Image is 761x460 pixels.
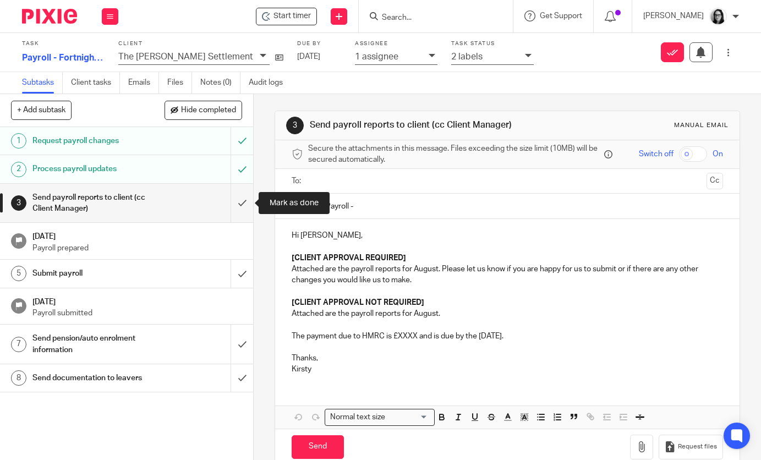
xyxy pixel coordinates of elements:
span: Secure the attachments in this message. Files exceeding the size limit (10MB) will be secured aut... [308,143,601,166]
div: The Glen Settlement - Payroll - Fortnightly - Client makes payments [256,8,317,25]
p: Kirsty [292,364,722,375]
p: 1 assignee [355,52,398,62]
h1: [DATE] [32,228,242,242]
button: + Add subtask [11,101,72,119]
p: Thanks, [292,353,722,364]
button: Cc [707,173,723,189]
a: Emails [128,72,159,94]
p: Payroll prepared [32,243,242,254]
span: [DATE] [297,53,320,61]
p: 2 labels [451,52,483,62]
label: Client [118,40,283,47]
div: Search for option [325,409,435,426]
a: Subtasks [22,72,63,94]
span: Request files [678,442,717,451]
span: Switch off [639,149,674,160]
h1: Send documentation to leavers [32,370,157,386]
img: Profile%20photo.jpeg [709,8,727,25]
span: Hide completed [181,106,236,115]
button: Hide completed [165,101,242,119]
label: Due by [297,40,341,47]
p: Attached are the payroll reports for August. [292,308,722,319]
span: Get Support [540,12,582,20]
p: Payroll submitted [32,308,242,319]
h1: Submit payroll [32,265,157,282]
h1: Send payroll reports to client (cc Client Manager) [310,119,531,131]
a: Client tasks [71,72,120,94]
div: 8 [11,370,26,386]
a: Files [167,72,192,94]
label: Task status [451,40,534,47]
p: Hi [PERSON_NAME], [292,230,722,241]
span: Start timer [273,10,311,22]
a: Audit logs [249,72,291,94]
div: 2 [11,162,26,177]
div: Manual email [674,121,729,130]
a: Notes (0) [200,72,240,94]
div: 5 [11,266,26,281]
label: Subject: [292,201,320,212]
input: Search for option [388,412,428,423]
span: On [713,149,723,160]
div: 3 [11,195,26,211]
h1: [DATE] [32,294,242,308]
img: Pixie [22,9,77,24]
div: 7 [11,337,26,352]
p: Attached are the payroll reports for August. Please let us know if you are happy for us to submit... [292,264,722,286]
h1: Request payroll changes [32,133,157,149]
label: Assignee [355,40,437,47]
strong: [CLIENT APPROVAL REQUIRED] [292,254,406,262]
h1: Send pension/auto enrolment information [32,330,157,358]
input: Send [292,435,344,459]
strong: [CLIENT APPROVAL NOT REQUIRED] [292,299,424,306]
p: The payment due to HMRC is £XXXX and is due by the [DATE]. [292,331,722,342]
p: [PERSON_NAME] [643,10,704,21]
div: 3 [286,117,304,134]
label: To: [292,176,304,187]
label: Task [22,40,105,47]
input: Search [381,13,480,23]
h1: Process payroll updates [32,161,157,177]
div: 1 [11,133,26,149]
p: The [PERSON_NAME] Settlement [118,52,253,62]
span: Normal text size [327,412,387,423]
button: Request files [659,435,722,459]
h1: Send payroll reports to client (cc Client Manager) [32,189,157,217]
